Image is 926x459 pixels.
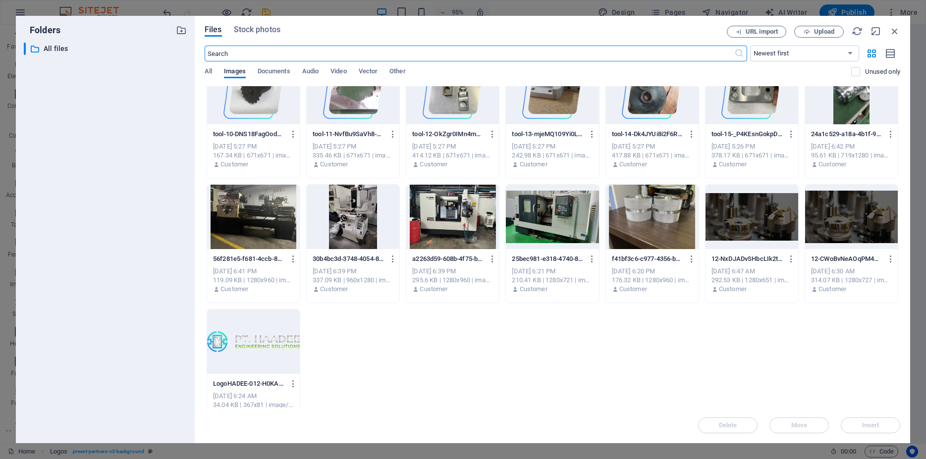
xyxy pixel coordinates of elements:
[719,160,747,169] p: Customer
[213,255,285,263] p: 56f281e5-f681-4ccb-838f-1f6eb0fd0fd9-j5A05oh4ej3GkSNNqwukAg.jpg
[64,86,70,92] button: 5
[213,142,294,151] div: [DATE] 5:27 PM
[320,285,348,294] p: Customer
[320,160,348,169] p: Customer
[619,285,647,294] p: Customer
[412,130,484,139] p: tool-12-OkZgr0IMn4mSaNkHTaxxog.png
[64,142,70,148] button: 10
[612,130,684,139] p: tool-14-Dk4JYUi8i2F6RH36jS7QjQ.png
[612,276,693,285] div: 176.32 KB | 1280x960 | image/jpeg
[612,267,693,276] div: [DATE] 6:20 PM
[64,53,70,59] button: 2
[302,65,319,79] span: Audio
[412,151,493,160] div: 414.12 KB | 671x671 | image/png
[811,267,892,276] div: [DATE] 6:30 AM
[412,142,493,151] div: [DATE] 5:27 PM
[811,142,892,151] div: [DATE] 6:42 PM
[205,24,222,36] span: Files
[359,65,378,79] span: Vector
[258,65,290,79] span: Documents
[213,392,294,401] div: [DATE] 6:24 AM
[865,67,900,76] p: Displays only files that are not in use on the website. Files added during this session can still...
[889,26,900,37] i: Close
[64,153,70,159] button: 11
[512,130,584,139] p: tool-13-mjeMQ109Yi0L25eQHjdbUg.png
[512,255,584,263] p: 25bec981-e318-4740-85a8-6e0db594cf85-pVbBgNWF5ZlZjlgWHUPOnA.jpg
[746,29,778,35] span: URL import
[64,42,70,48] button: 1
[512,142,593,151] div: [DATE] 5:27 PM
[619,160,647,169] p: Customer
[512,276,593,285] div: 210.41 KB | 1280x721 | image/jpeg
[313,276,393,285] div: 337.09 KB | 960x1280 | image/jpeg
[389,65,405,79] span: Other
[330,65,346,79] span: Video
[64,64,70,70] button: 3
[234,24,280,36] span: Stock photos
[213,151,294,160] div: 167.34 KB | 671x671 | image/png
[64,131,70,137] button: 9
[64,108,70,114] button: 7
[24,24,60,37] p: Folders
[818,285,846,294] p: Customer
[44,43,168,54] p: All files
[811,276,892,285] div: 314.07 KB | 1280x727 | image/jpeg
[64,98,70,103] button: 6
[512,267,593,276] div: [DATE] 6:21 PM
[852,26,863,37] i: Reload
[313,151,393,160] div: 335.46 KB | 671x671 | image/png
[711,255,783,263] p: 12-NxDJADvSHbcLIk2tck-pNg.jpg
[220,160,248,169] p: Customer
[224,65,246,79] span: Images
[213,267,294,276] div: [DATE] 6:41 PM
[711,130,783,139] p: tool-15-_P4KEsnGokpDxfTGXaf3ig.png
[420,285,447,294] p: Customer
[811,130,883,139] p: 24a1c529-a18a-4b1f-9160-97aaa6157ccc-gkBYgrHS3c2wHbJfBJceSA.jpg
[512,151,593,160] div: 242.98 KB | 671x671 | image/png
[412,267,493,276] div: [DATE] 6:39 PM
[612,142,693,151] div: [DATE] 5:27 PM
[711,142,792,151] div: [DATE] 5:26 PM
[412,255,484,263] p: a2263d59-608b-4f75-bbfb-ec62bce8856d-IL1F3zi8bMDi0_7pc7DYag.jpg
[727,26,786,38] button: URL import
[420,160,447,169] p: Customer
[612,151,693,160] div: 417.88 KB | 671x671 | image/png
[176,25,187,36] i: Create new folder
[612,255,684,263] p: f41bf3c6-c977-4356-bee2-b07598278cd1-vcCok0VD4ySTDfaMl9J1FQ.jpg
[871,26,881,37] i: Minimize
[205,46,734,61] input: Search
[818,160,846,169] p: Customer
[205,65,212,79] span: All
[811,255,883,263] p: 12-CWoBvNeAOqPM4Hd4RRCRzw.jpg
[313,255,384,263] p: 30b4bc3d-3748-4054-8ccd-c80caa825ace-gYyMTOYYjz2ydUwnyj830g.jpg
[811,151,892,160] div: 95.61 KB | 719x1280 | image/jpeg
[213,379,285,388] p: LogoHADEE-012-H0KAiA3FxYjgmPX2CRybjg.png
[711,276,792,285] div: 292.53 KB | 1280x651 | image/jpeg
[213,276,294,285] div: 119.09 KB | 1280x960 | image/jpeg
[313,142,393,151] div: [DATE] 5:27 PM
[520,160,547,169] p: Customer
[313,130,384,139] p: tool-11-NvfBu9SaVh8-ViDa30G8Cg.png
[814,29,834,35] span: Upload
[213,130,285,139] p: tool-10-DNS18FagOodTOt4Gw-N4rg.png
[719,285,747,294] p: Customer
[412,276,493,285] div: 295.6 KB | 1280x960 | image/jpeg
[64,75,70,81] button: 4
[711,151,792,160] div: 378.17 KB | 671x671 | image/png
[220,285,248,294] p: Customer
[794,26,844,38] button: Upload
[64,120,70,126] button: 8
[520,285,547,294] p: Customer
[711,267,792,276] div: [DATE] 6:47 AM
[313,267,393,276] div: [DATE] 6:39 PM
[24,43,26,55] div: ​
[213,401,294,409] div: 34.04 KB | 367x81 | image/png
